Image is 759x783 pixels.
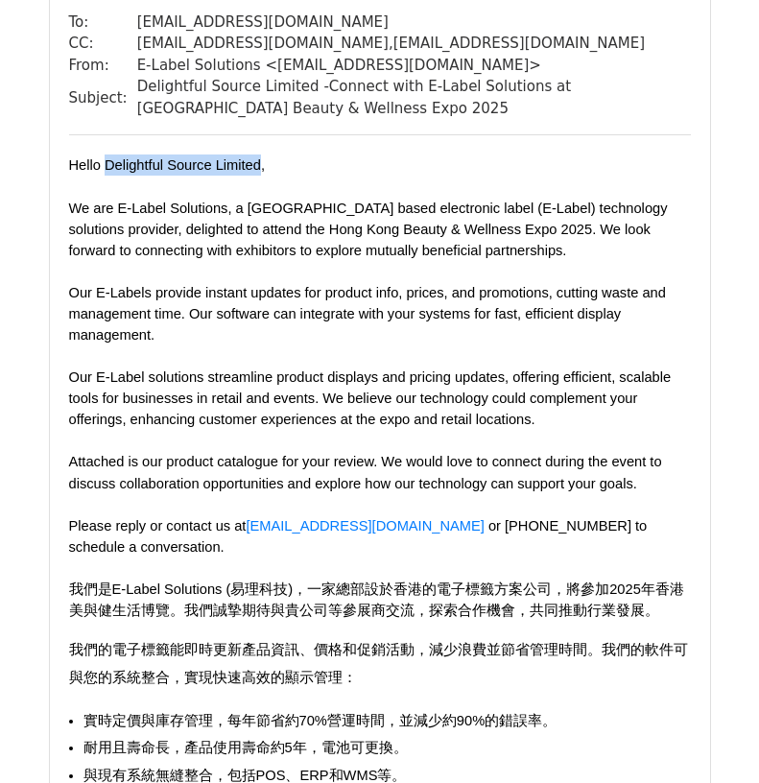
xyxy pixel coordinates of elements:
td: To: [69,12,137,34]
td: Subject: [69,76,137,119]
span: Hello Delightful Source Limited, [69,157,265,173]
span: Attached is our product catalogue for your review. We would love to connect during the event to d... [69,454,662,490]
td: Delightful Source Limited -Connect with E-Label Solutions at [GEOGRAPHIC_DATA] Beauty & Wellness ... [137,76,691,119]
td: [EMAIL_ADDRESS][DOMAIN_NAME] , [EMAIL_ADDRESS][DOMAIN_NAME] [137,33,691,55]
span: Please reply or contact us at or [PHONE_NUMBER] to schedule a conversation. [69,518,648,555]
td: From: [69,55,137,77]
span: Our E-Labels provide instant updates for product info, prices, and promotions, cutting waste and ... [69,285,666,343]
div: 聊天小组件 [663,691,759,783]
span: We are E-Label Solutions, a [GEOGRAPHIC_DATA] based electronic label (E-Label) technology solutio... [69,201,668,258]
span: 實時定價與庫存管理，每年節省約70%營運時間，並減少約90% 的錯誤率。 [83,713,557,728]
td: CC: [69,33,137,55]
span: 與現有系統無縫整合，包括POS、ERP和WMS等。 [83,768,407,783]
a: [EMAIL_ADDRESS][DOMAIN_NAME] [246,518,484,534]
iframe: Chat Widget [663,691,759,783]
span: 我們的電子標籤能即時更新產品資訊、價格和促銷活動， 減少浪費並節省管理時間。我們的軟件可與您的系統整合， 實現快速高效的顯示管理： [69,642,688,685]
span: Our E-Label solutions streamline product displays and pricing updates, offering efficient, scalab... [69,369,672,427]
span: 我們是E-Label Solutions (易理科技)，一家總部設於香港的電子標籤方案公司， 將參加2025年香港美與健生活博覽。 我們誠摯期待與貴公司等參展商交流，探索合作機會， 共同推動行業發展。 [69,581,684,618]
span: 耐用且壽命長，產品使用壽命約5年，電池可更換。 [83,740,408,755]
td: E-Label Solutions < [EMAIL_ADDRESS][DOMAIN_NAME] > [137,55,691,77]
td: [EMAIL_ADDRESS][DOMAIN_NAME] [137,12,691,34]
